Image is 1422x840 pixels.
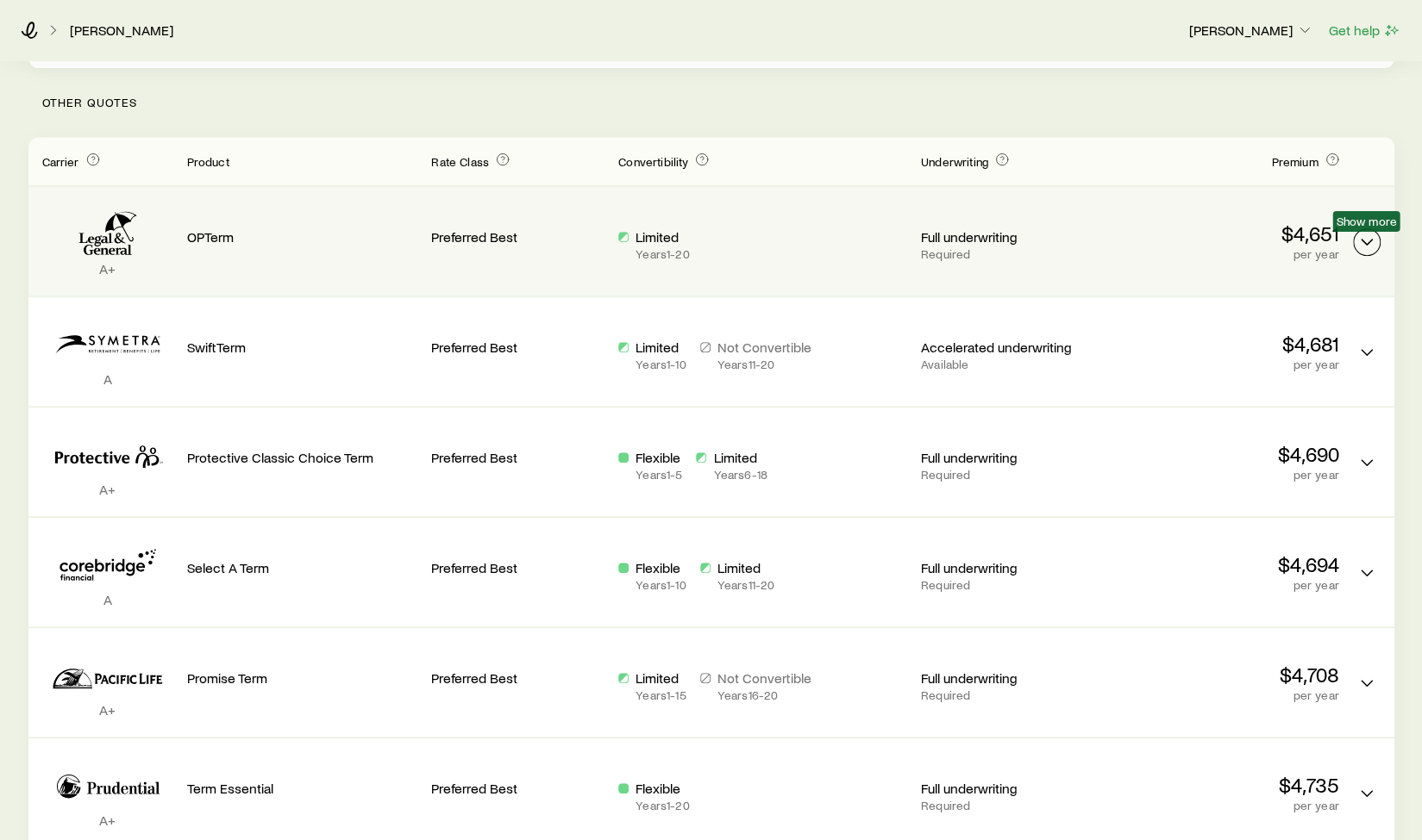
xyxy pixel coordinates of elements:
p: Limited [636,339,686,356]
p: Required [921,468,1094,482]
p: per year [1108,247,1339,261]
p: Full underwriting [921,228,1094,246]
p: Years 16 - 20 [717,688,811,702]
p: Other Quotes [28,68,1394,137]
p: Required [921,578,1094,592]
p: $4,735 [1108,773,1339,797]
p: Term Essential [187,780,418,797]
p: $4,690 [1108,442,1339,466]
p: Limited [636,228,689,246]
p: Required [921,799,1094,812]
p: A+ [42,481,173,498]
p: per year [1108,578,1339,592]
p: Preferred Best [431,339,605,356]
button: Get help [1328,21,1401,40]
p: Limited [713,449,767,466]
p: $4,694 [1108,552,1339,576]
p: Years 1 - 5 [636,468,682,482]
p: per year [1108,468,1339,482]
p: A+ [42,701,173,719]
span: Rate Class [431,154,489,169]
p: Accelerated underwriting [921,339,1094,356]
p: Available [921,358,1094,371]
p: per year [1108,688,1339,702]
p: Full underwriting [921,449,1094,466]
p: OPTerm [187,228,418,246]
p: Promise Term [187,669,418,687]
p: Select A Term [187,559,418,576]
p: $4,651 [1108,221,1339,246]
p: Years 6 - 18 [713,468,767,482]
p: Protective Classic Choice Term [187,449,418,466]
span: Premium [1271,154,1318,169]
p: Not Convertible [717,339,811,356]
span: Product [187,154,229,169]
p: Years 1 - 15 [636,688,686,702]
p: SwiftTerm [187,339,418,356]
p: Limited [717,559,775,576]
p: Required [921,247,1094,261]
p: A [42,591,173,608]
span: Carrier [42,154,79,169]
p: Flexible [636,449,682,466]
p: per year [1108,799,1339,812]
p: Not Convertible [717,669,811,687]
p: A+ [42,812,173,829]
p: Required [921,688,1094,702]
p: Limited [636,669,686,687]
p: Years 1 - 10 [636,578,686,592]
p: $4,708 [1108,663,1339,687]
p: Preferred Best [431,780,605,797]
span: Show more [1336,215,1396,228]
p: Preferred Best [431,449,605,466]
p: [PERSON_NAME] [1189,22,1313,39]
p: Full underwriting [921,780,1094,797]
p: A [42,370,173,388]
p: Preferred Best [431,559,605,576]
p: Years 11 - 20 [717,578,775,592]
p: Flexible [636,559,686,576]
button: [PERSON_NAME] [1188,21,1314,41]
p: Flexible [636,780,689,797]
p: Preferred Best [431,228,605,246]
p: Full underwriting [921,669,1094,687]
p: A+ [42,260,173,277]
p: Preferred Best [431,669,605,687]
span: Underwriting [921,154,988,169]
p: $4,681 [1108,332,1339,356]
a: [PERSON_NAME] [69,22,174,39]
p: per year [1108,358,1339,371]
p: Years 1 - 20 [636,799,689,812]
p: Years 1 - 20 [636,247,689,261]
p: Full underwriting [921,559,1094,576]
p: Years 11 - 20 [717,358,811,371]
p: Years 1 - 10 [636,358,686,371]
span: Convertibility [618,154,688,169]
